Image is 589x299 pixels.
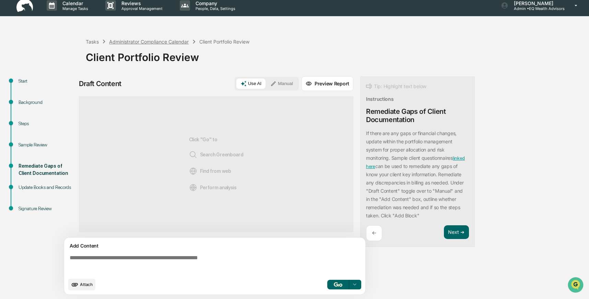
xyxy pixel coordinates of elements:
[57,6,92,11] p: Manage Tasks
[68,279,95,290] button: upload document
[567,276,586,295] iframe: Open customer support
[189,183,197,192] img: Analysis
[48,116,83,121] a: Powered byPylon
[372,230,376,236] p: ←
[117,55,125,63] button: Start new chat
[444,225,469,239] button: Next ➔
[47,84,88,96] a: 🗄️Attestations
[366,96,394,102] div: Instructions
[7,87,12,93] div: 🖐️
[189,167,197,175] img: Web
[366,155,465,169] a: linked here
[116,0,166,6] p: Reviews
[23,52,113,59] div: Start new chat
[189,167,231,175] span: Find from web
[7,52,19,65] img: 1746055101610-c473b297-6a78-478c-a979-82029cc54cd1
[19,77,75,85] div: Start
[19,205,75,212] div: Signature Review
[19,141,75,148] div: Sample Review
[79,80,121,88] div: Draft Content
[4,97,46,109] a: 🔎Data Lookup
[19,99,75,106] div: Background
[327,280,349,289] button: Go
[68,116,83,121] span: Pylon
[19,120,75,127] div: Steps
[189,183,237,192] span: Perform analysis
[14,99,43,106] span: Data Lookup
[334,282,342,287] img: Go
[4,84,47,96] a: 🖐️Preclearance
[50,87,55,93] div: 🗄️
[189,151,197,159] img: Search
[23,59,87,65] div: We're available if you need us!
[199,39,249,45] div: Client Portfolio Review
[7,14,125,25] p: How can we help?
[236,79,266,89] button: Use AI
[57,86,85,93] span: Attestations
[366,107,469,124] div: Remediate Gaps of Client Documentation
[86,46,586,63] div: Client Portfolio Review
[508,6,565,11] p: Admin • EQ Wealth Advisors
[109,39,189,45] div: Administrator Compliance Calendar
[80,282,93,287] span: Attach
[508,0,565,6] p: [PERSON_NAME]
[19,184,75,191] div: Update Books and Records
[189,108,244,221] div: Click "Go" to
[189,151,244,159] span: Search Greenboard
[190,0,239,6] p: Company
[14,86,44,93] span: Preclearance
[366,130,465,218] p: If there are any gaps or financial changes, update within the portfolio management system for pro...
[366,82,426,91] div: Tip: Highlight text below
[86,39,99,45] div: Tasks
[266,79,297,89] button: Manual
[7,100,12,106] div: 🔎
[57,0,92,6] p: Calendar
[302,76,353,91] button: Preview Report
[68,242,361,250] div: Add Content
[116,6,166,11] p: Approval Management
[190,6,239,11] p: People, Data, Settings
[19,163,75,177] div: Remediate Gaps of Client Documentation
